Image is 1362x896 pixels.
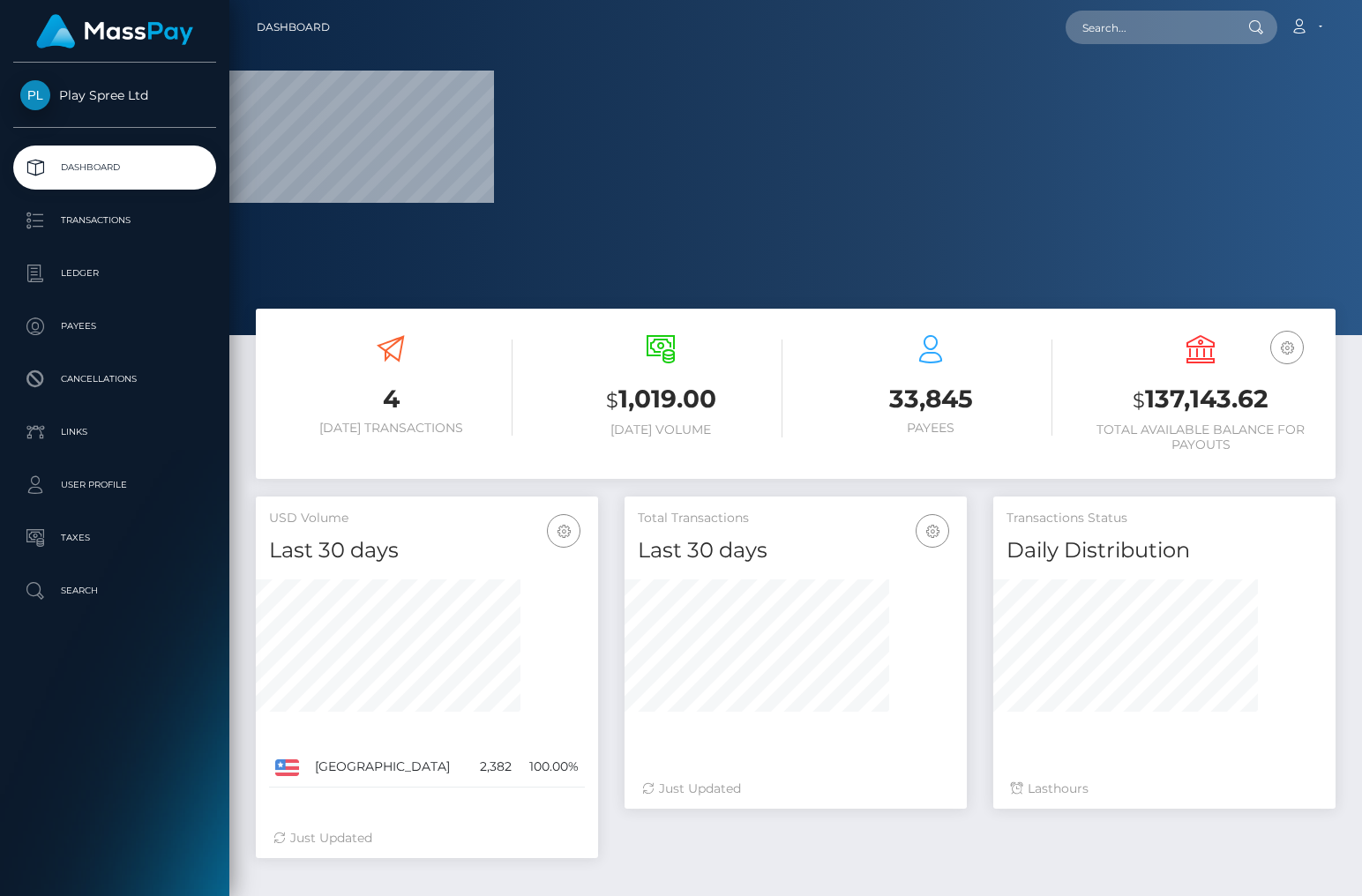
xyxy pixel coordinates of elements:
[13,251,216,295] a: Ledger
[469,747,518,788] td: 2,382
[1007,510,1322,527] h5: Transactions Status
[518,747,585,788] td: 100.00%
[638,535,954,566] h4: Last 30 days
[20,419,209,445] p: Links
[638,510,954,527] h5: Total Transactions
[20,80,50,110] img: Play Spree Ltd
[257,9,330,46] a: Dashboard
[809,382,1052,416] h3: 33,845
[20,525,209,551] p: Taxes
[1133,388,1145,413] small: $
[273,829,580,847] div: Just Updated
[1066,11,1231,44] input: Search...
[13,87,216,103] span: Play Spree Ltd
[809,421,1052,436] h6: Payees
[1079,422,1322,452] h6: Total Available Balance for Payouts
[606,388,618,413] small: $
[269,510,585,527] h5: USD Volume
[20,260,209,287] p: Ledger
[539,422,782,437] h6: [DATE] Volume
[20,207,209,234] p: Transactions
[539,382,782,418] h3: 1,019.00
[13,410,216,454] a: Links
[1079,382,1322,418] h3: 137,143.62
[13,569,216,613] a: Search
[1011,780,1318,798] div: Last hours
[269,535,585,566] h4: Last 30 days
[13,304,216,348] a: Payees
[20,154,209,181] p: Dashboard
[20,472,209,498] p: User Profile
[20,578,209,604] p: Search
[20,366,209,392] p: Cancellations
[13,357,216,401] a: Cancellations
[309,747,469,788] td: [GEOGRAPHIC_DATA]
[13,516,216,560] a: Taxes
[20,313,209,340] p: Payees
[269,421,513,436] h6: [DATE] Transactions
[1007,535,1322,566] h4: Daily Distribution
[13,463,216,507] a: User Profile
[13,146,216,190] a: Dashboard
[13,198,216,243] a: Transactions
[36,14,193,49] img: MassPay Logo
[269,382,513,416] h3: 4
[642,780,949,798] div: Just Updated
[275,759,299,775] img: US.png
